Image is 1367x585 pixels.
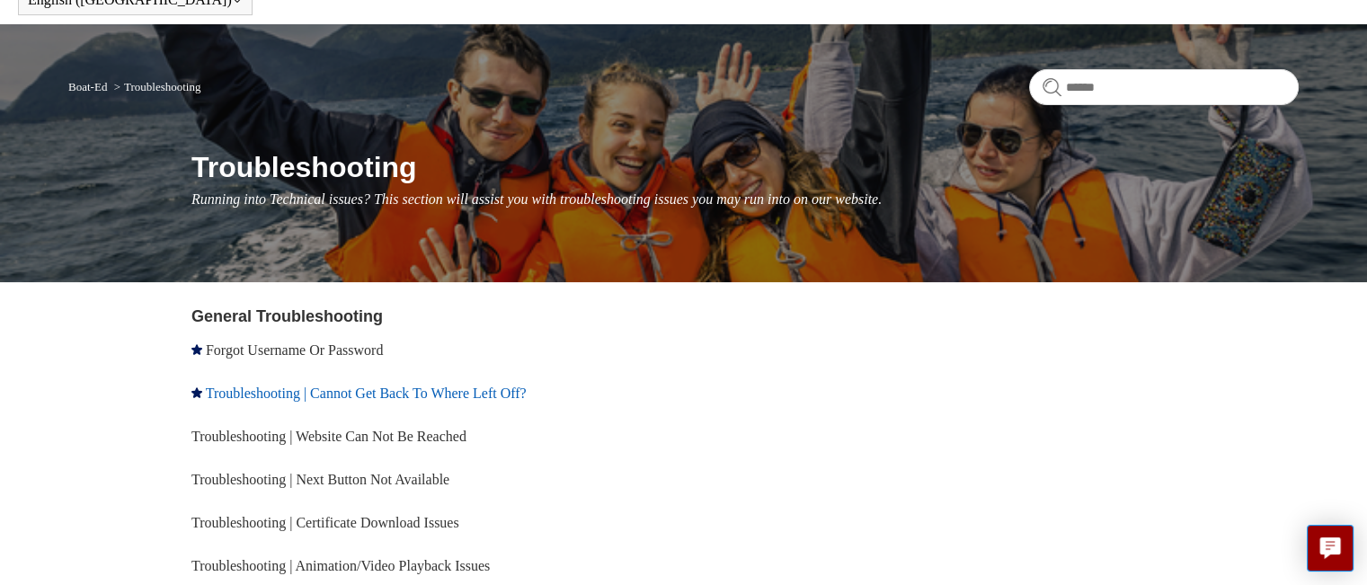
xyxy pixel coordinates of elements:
[68,80,111,93] li: Boat-Ed
[206,386,527,401] a: Troubleshooting | Cannot Get Back To Where Left Off?
[191,472,449,487] a: Troubleshooting | Next Button Not Available
[111,80,201,93] li: Troubleshooting
[191,558,490,573] a: Troubleshooting | Animation/Video Playback Issues
[191,387,202,398] svg: Promoted article
[68,80,107,93] a: Boat-Ed
[191,429,466,444] a: Troubleshooting | Website Can Not Be Reached
[1307,525,1354,572] button: Live chat
[191,307,383,325] a: General Troubleshooting
[191,344,202,355] svg: Promoted article
[191,146,1299,189] h1: Troubleshooting
[191,189,1299,210] p: Running into Technical issues? This section will assist you with troubleshooting issues you may r...
[1029,69,1299,105] input: Search
[191,515,459,530] a: Troubleshooting | Certificate Download Issues
[206,342,383,358] a: Forgot Username Or Password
